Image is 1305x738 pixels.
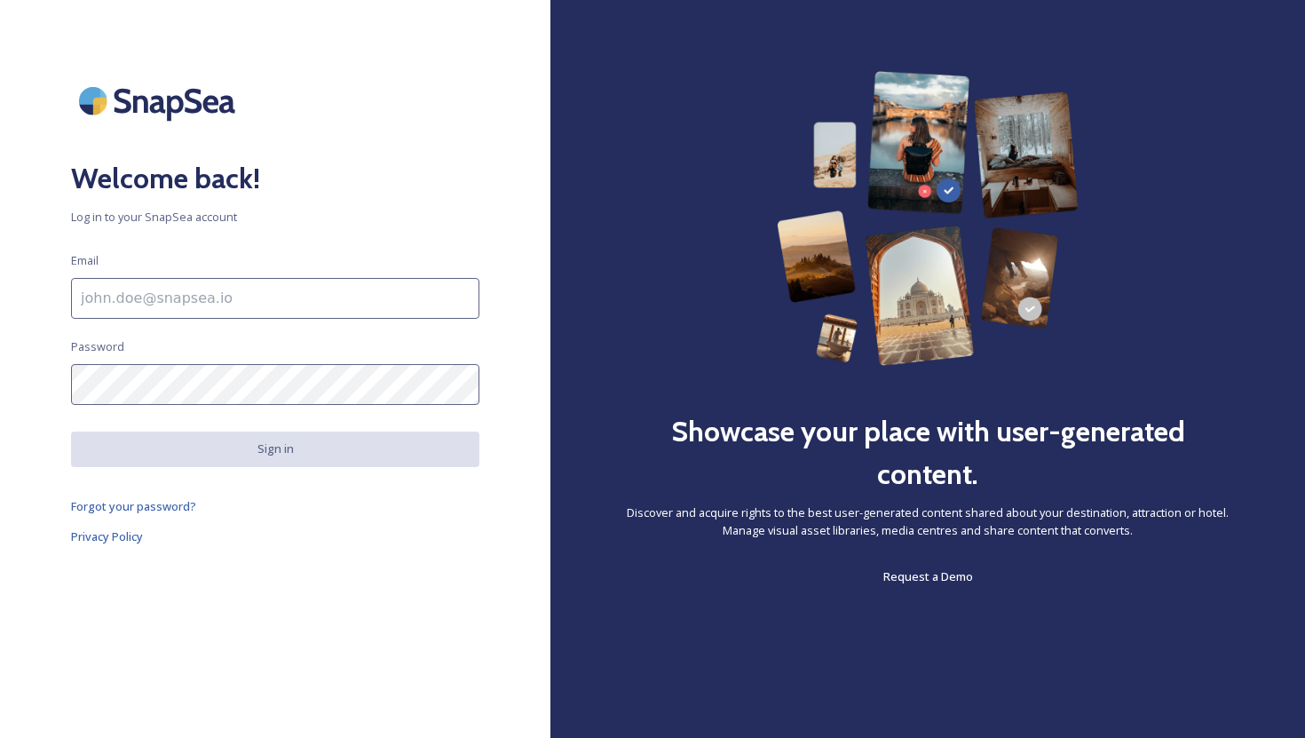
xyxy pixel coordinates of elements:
span: Email [71,252,99,269]
img: 63b42ca75bacad526042e722_Group%20154-p-800.png [777,71,1078,366]
input: john.doe@snapsea.io [71,278,479,319]
a: Request a Demo [883,566,973,587]
button: Sign in [71,432,479,466]
a: Forgot your password? [71,496,479,517]
h2: Welcome back! [71,157,479,200]
span: Password [71,338,124,355]
span: Privacy Policy [71,528,143,544]
span: Request a Demo [883,568,973,584]
span: Log in to your SnapSea account [71,209,479,226]
h2: Showcase your place with user-generated content. [621,410,1234,496]
a: Privacy Policy [71,526,479,547]
img: SnapSea Logo [71,71,249,131]
span: Forgot your password? [71,498,196,514]
span: Discover and acquire rights to the best user-generated content shared about your destination, att... [621,504,1234,538]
